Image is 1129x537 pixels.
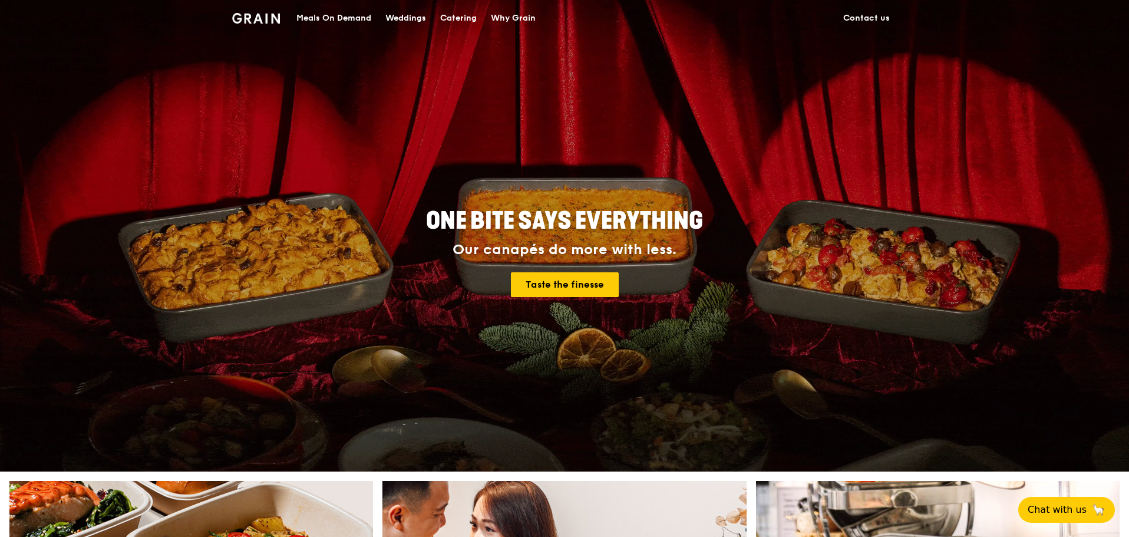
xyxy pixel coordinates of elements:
a: Catering [433,1,484,36]
a: Weddings [378,1,433,36]
span: ONE BITE SAYS EVERYTHING [426,207,703,235]
span: 🦙 [1091,503,1105,517]
a: Contact us [836,1,897,36]
img: Grain [232,13,280,24]
div: Catering [440,1,477,36]
div: Why Grain [491,1,536,36]
button: Chat with us🦙 [1018,497,1115,523]
div: Meals On Demand [296,1,371,36]
a: Why Grain [484,1,543,36]
span: Chat with us [1028,503,1087,517]
div: Weddings [385,1,426,36]
div: Our canapés do more with less. [352,242,777,258]
a: Taste the finesse [511,272,619,297]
